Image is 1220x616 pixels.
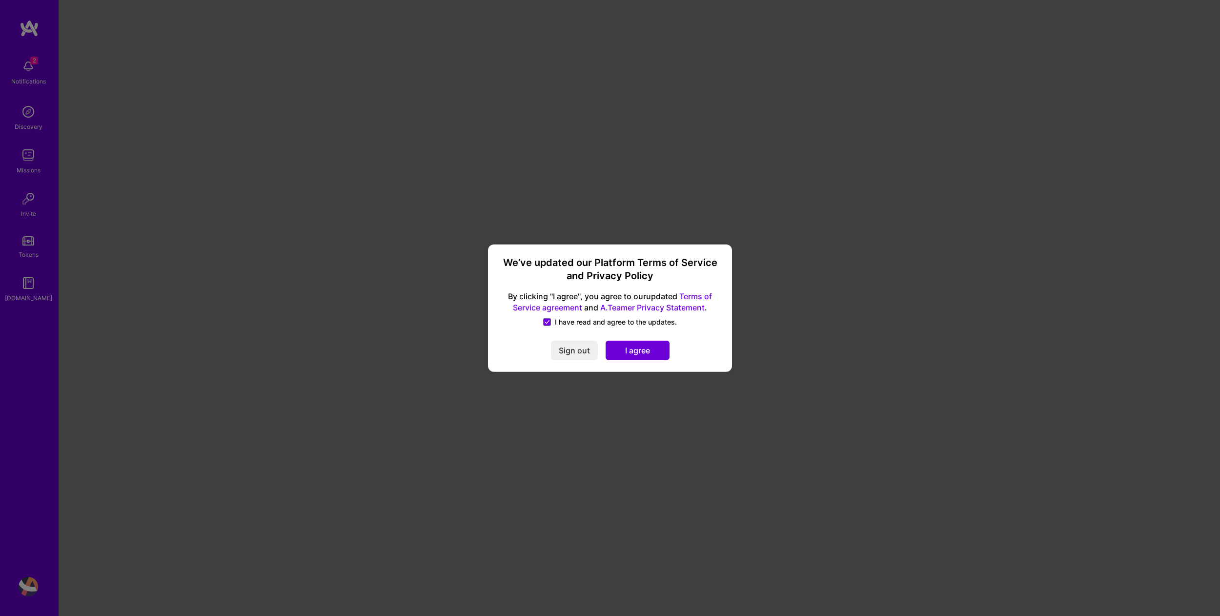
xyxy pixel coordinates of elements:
span: I have read and agree to the updates. [555,317,677,327]
a: Terms of Service agreement [513,291,712,312]
button: Sign out [551,340,598,360]
a: A.Teamer Privacy Statement [600,302,705,312]
h3: We’ve updated our Platform Terms of Service and Privacy Policy [500,256,720,283]
span: By clicking "I agree", you agree to our updated and . [500,291,720,313]
button: I agree [606,340,670,360]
